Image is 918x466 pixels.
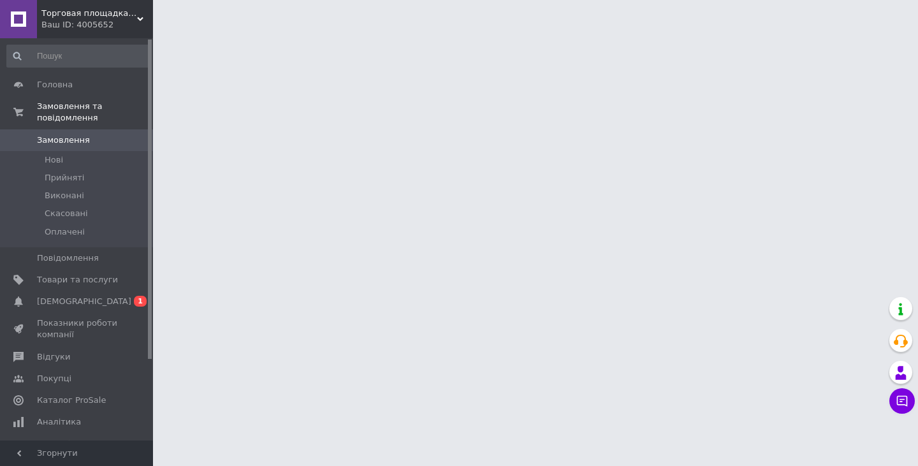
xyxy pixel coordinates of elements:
div: Ваш ID: 4005652 [41,19,153,31]
span: Замовлення та повідомлення [37,101,153,124]
button: Чат з покупцем [889,388,915,414]
span: Відгуки [37,351,70,363]
span: Аналітика [37,416,81,428]
span: Товари та послуги [37,274,118,286]
span: Головна [37,79,73,91]
span: Нові [45,154,63,166]
span: Скасовані [45,208,88,219]
span: [DEMOGRAPHIC_DATA] [37,296,131,307]
input: Пошук [6,45,150,68]
span: Показники роботи компанії [37,317,118,340]
span: Оплачені [45,226,85,238]
span: Управління сайтом [37,438,118,461]
span: Замовлення [37,135,90,146]
span: Виконані [45,190,84,201]
span: Прийняті [45,172,84,184]
span: Торговая площадка Сделай Сам [41,8,137,19]
span: 1 [134,296,147,307]
span: Покупці [37,373,71,384]
span: Каталог ProSale [37,395,106,406]
span: Повідомлення [37,252,99,264]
